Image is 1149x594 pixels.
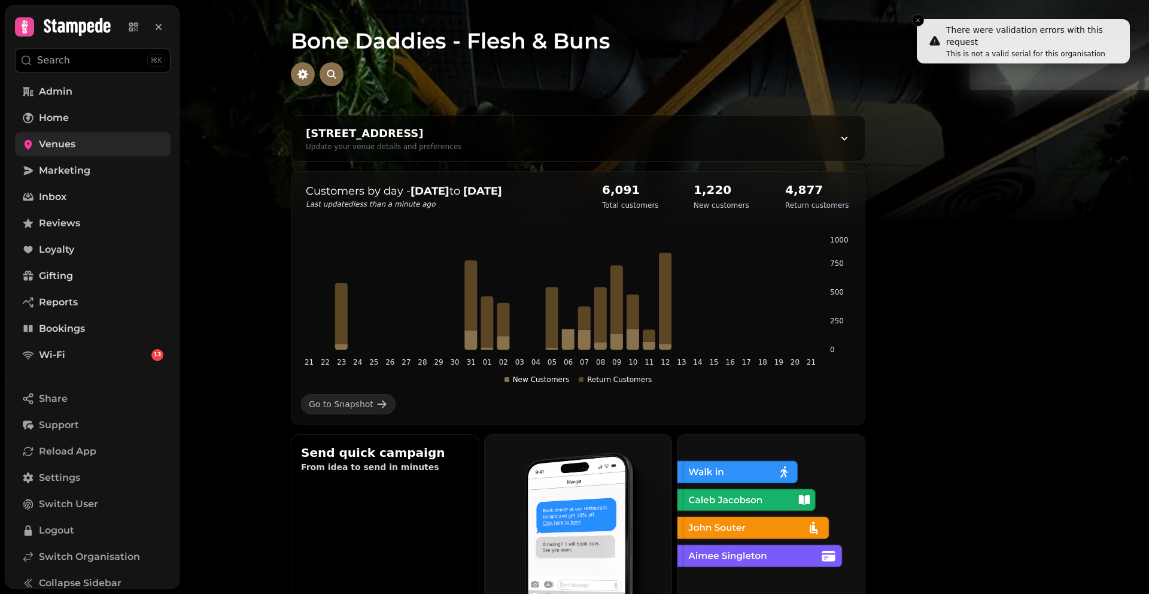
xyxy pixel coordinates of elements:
p: Return customers [785,201,849,210]
tspan: 21 [305,358,314,366]
button: Support [15,413,171,437]
a: Loyalty [15,238,171,262]
a: Inbox [15,185,171,209]
div: Go to Snapshot [309,398,373,410]
tspan: 09 [612,358,621,366]
span: Inbox [39,190,66,204]
span: Bookings [39,322,85,336]
tspan: 30 [450,358,459,366]
div: Update your venue details and preferences [306,142,461,151]
a: Home [15,106,171,130]
tspan: 07 [580,358,589,366]
span: Gifting [39,269,73,283]
tspan: 13 [677,358,686,366]
tspan: 23 [337,358,346,366]
li: This is not a valid serial for this organisation [946,49,1125,59]
h2: Send quick campaign [301,444,469,461]
span: Reload App [39,444,96,459]
button: Share [15,387,171,411]
tspan: 20 [791,358,800,366]
a: Bookings [15,317,171,341]
span: Settings [39,471,80,485]
span: Share [39,392,68,406]
tspan: 18 [758,358,767,366]
div: [STREET_ADDRESS] [306,125,461,142]
tspan: 0 [830,346,835,354]
div: New Customers [504,375,570,384]
h2: 4,877 [785,181,849,198]
tspan: 01 [483,358,492,366]
tspan: 22 [321,358,330,366]
tspan: 28 [418,358,427,366]
a: Wi-Fi13 [15,343,171,367]
a: Settings [15,466,171,490]
h2: 1,220 [694,181,749,198]
tspan: 24 [353,358,362,366]
span: Reviews [39,216,80,231]
a: Venues [15,132,171,156]
tspan: 08 [596,358,605,366]
span: Home [39,111,69,125]
p: Last updated less than a minute ago [306,199,578,209]
button: Close toast [912,14,924,26]
a: Switch Organisation [15,545,171,569]
span: Loyalty [39,243,74,257]
span: Collapse Sidebar [39,576,121,590]
tspan: 04 [531,358,540,366]
tspan: 21 [807,358,816,366]
span: Switch Organisation [39,550,140,564]
span: 13 [154,351,162,359]
a: Reports [15,290,171,314]
a: Go to Snapshot [301,394,396,414]
div: ⌘K [147,54,165,67]
span: Logout [39,523,74,538]
tspan: 11 [645,358,653,366]
button: Logout [15,519,171,543]
tspan: 500 [830,288,844,296]
tspan: 19 [774,358,783,366]
div: Return Customers [579,375,652,384]
p: Search [37,53,70,68]
tspan: 15 [709,358,718,366]
a: Reviews [15,211,171,235]
tspan: 26 [385,358,394,366]
a: Gifting [15,264,171,288]
h2: 6,091 [602,181,659,198]
tspan: 06 [564,358,573,366]
p: From idea to send in minutes [301,461,469,473]
tspan: 25 [369,358,378,366]
strong: [DATE] [411,184,449,198]
tspan: 250 [830,317,844,325]
tspan: 31 [467,358,476,366]
span: Marketing [39,163,90,178]
strong: [DATE] [463,184,502,198]
button: Reload App [15,440,171,463]
span: Support [39,418,79,432]
span: Venues [39,137,75,151]
tspan: 05 [548,358,557,366]
a: Marketing [15,159,171,183]
p: Total customers [602,201,659,210]
button: Switch User [15,492,171,516]
span: Wi-Fi [39,348,65,362]
tspan: 27 [402,358,411,366]
tspan: 10 [628,358,637,366]
a: Admin [15,80,171,104]
tspan: 12 [661,358,670,366]
span: Admin [39,84,72,99]
tspan: 16 [726,358,735,366]
div: There were validation errors with this request [946,24,1125,48]
p: New customers [694,201,749,210]
tspan: 02 [499,358,508,366]
tspan: 03 [515,358,524,366]
tspan: 750 [830,259,844,268]
tspan: 14 [693,358,702,366]
tspan: 1000 [830,236,849,244]
tspan: 29 [434,358,443,366]
button: Search⌘K [15,49,171,72]
span: Switch User [39,497,98,511]
tspan: 17 [742,358,751,366]
span: Reports [39,295,78,310]
p: Customers by day - to [306,183,578,199]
